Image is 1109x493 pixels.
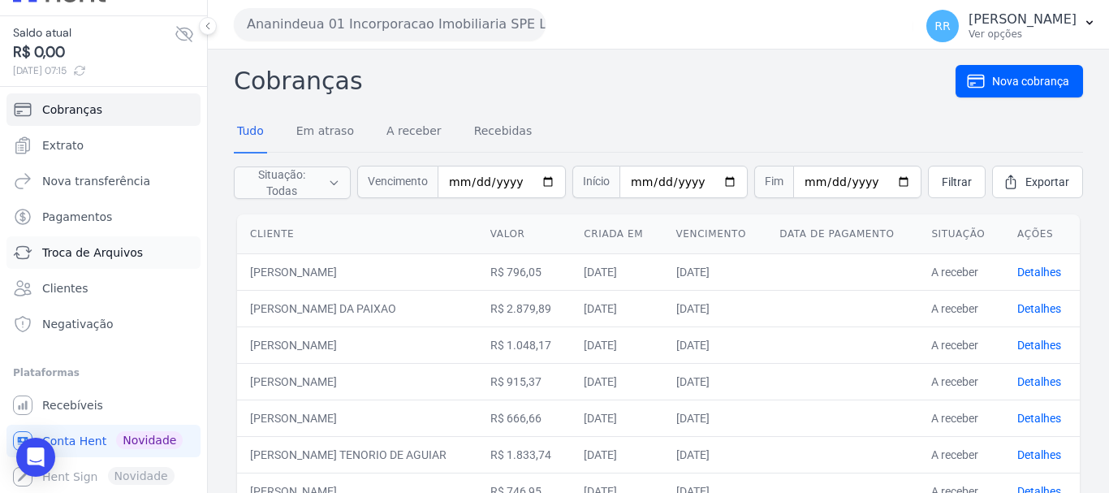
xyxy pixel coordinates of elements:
span: Cobranças [42,102,102,118]
th: Data de pagamento [766,214,918,254]
span: Negativação [42,316,114,332]
button: Situação: Todas [234,166,351,199]
td: [PERSON_NAME] [237,327,477,363]
a: Detalhes [1017,448,1061,461]
span: Extrato [42,137,84,154]
a: Em atraso [293,111,357,154]
td: [DATE] [571,253,662,290]
span: Recebíveis [42,397,103,413]
span: Nova transferência [42,173,150,189]
div: Plataformas [13,363,194,383]
a: Extrato [6,129,201,162]
span: Filtrar [942,174,972,190]
td: [DATE] [663,253,767,290]
td: [DATE] [663,363,767,400]
span: R$ 0,00 [13,41,175,63]
a: Nova transferência [6,165,201,197]
p: [PERSON_NAME] [969,11,1077,28]
td: [DATE] [571,400,662,436]
td: A receber [918,436,1004,473]
button: Ananindeua 01 Incorporacao Imobiliaria SPE LTDA [234,8,546,41]
th: Vencimento [663,214,767,254]
button: RR [PERSON_NAME] Ver opções [913,3,1109,49]
a: Recebíveis [6,389,201,422]
span: Nova cobrança [992,73,1069,89]
td: [DATE] [571,436,662,473]
span: Vencimento [357,166,438,198]
td: A receber [918,400,1004,436]
th: Valor [477,214,572,254]
td: [DATE] [571,327,662,363]
td: R$ 1.048,17 [477,327,572,363]
th: Cliente [237,214,477,254]
td: [DATE] [663,290,767,327]
a: Detalhes [1017,302,1061,315]
td: [DATE] [571,290,662,327]
a: Negativação [6,308,201,340]
a: Detalhes [1017,375,1061,388]
span: Saldo atual [13,24,175,41]
a: Exportar [992,166,1083,198]
td: [DATE] [571,363,662,400]
span: Pagamentos [42,209,112,225]
td: R$ 2.879,89 [477,290,572,327]
a: Clientes [6,272,201,305]
span: Troca de Arquivos [42,244,143,261]
a: Troca de Arquivos [6,236,201,269]
td: A receber [918,253,1004,290]
span: [DATE] 07:15 [13,63,175,78]
a: Conta Hent Novidade [6,425,201,457]
td: [DATE] [663,400,767,436]
th: Ações [1004,214,1080,254]
td: [DATE] [663,436,767,473]
div: Open Intercom Messenger [16,438,55,477]
td: R$ 666,66 [477,400,572,436]
th: Situação [918,214,1004,254]
a: Tudo [234,111,267,154]
td: R$ 1.833,74 [477,436,572,473]
td: [PERSON_NAME] [237,363,477,400]
nav: Sidebar [13,93,194,493]
span: RR [934,20,950,32]
span: Fim [754,166,793,198]
a: Recebidas [471,111,536,154]
a: Nova cobrança [956,65,1083,97]
td: [DATE] [663,327,767,363]
td: [PERSON_NAME] [237,400,477,436]
td: A receber [918,327,1004,363]
span: Exportar [1025,174,1069,190]
p: Ver opções [969,28,1077,41]
a: Detalhes [1017,339,1061,352]
h2: Cobranças [234,63,956,99]
span: Novidade [116,431,183,449]
a: Pagamentos [6,201,201,233]
a: Filtrar [928,166,986,198]
td: [PERSON_NAME] [237,253,477,290]
span: Clientes [42,280,88,296]
a: Detalhes [1017,412,1061,425]
td: [PERSON_NAME] DA PAIXAO [237,290,477,327]
a: Cobranças [6,93,201,126]
span: Situação: Todas [244,166,318,199]
th: Criada em [571,214,662,254]
td: [PERSON_NAME] TENORIO DE AGUIAR [237,436,477,473]
a: A receber [383,111,445,154]
td: A receber [918,290,1004,327]
td: R$ 796,05 [477,253,572,290]
td: A receber [918,363,1004,400]
span: Conta Hent [42,433,106,449]
span: Início [572,166,619,198]
a: Detalhes [1017,266,1061,279]
td: R$ 915,37 [477,363,572,400]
